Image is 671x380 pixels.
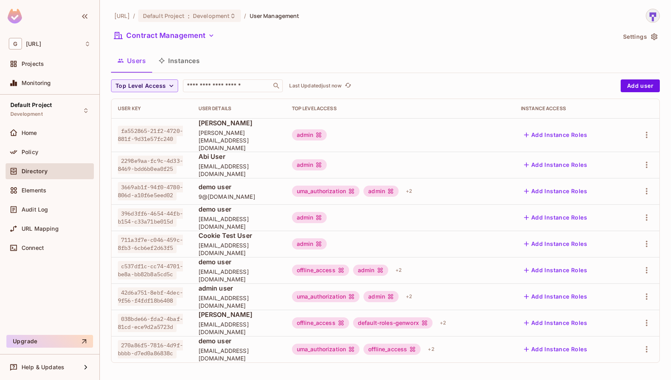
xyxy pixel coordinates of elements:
[353,317,433,329] div: default-roles-genworx
[392,264,405,277] div: + 2
[9,38,22,49] span: G
[292,265,349,276] div: offline_access
[199,294,279,309] span: [EMAIL_ADDRESS][DOMAIN_NAME]
[10,102,52,108] span: Default Project
[363,186,399,197] div: admin
[133,12,135,20] li: /
[363,344,421,355] div: offline_access
[115,81,166,91] span: Top Level Access
[521,290,590,303] button: Add Instance Roles
[521,343,590,356] button: Add Instance Roles
[363,291,399,302] div: admin
[22,168,48,174] span: Directory
[199,347,279,362] span: [EMAIL_ADDRESS][DOMAIN_NAME]
[244,12,246,20] li: /
[118,208,183,227] span: 396d3ff6-4654-44fb-b154-c33a71be015d
[521,317,590,329] button: Add Instance Roles
[118,287,183,306] span: 42d6a751-8ebf-4dec-9f56-f4fdf18b6408
[8,9,22,24] img: SReyMgAAAABJRU5ErkJggg==
[199,321,279,336] span: [EMAIL_ADDRESS][DOMAIN_NAME]
[250,12,300,20] span: User Management
[199,105,279,112] div: User Details
[646,9,659,22] img: sharmila@genworx.ai
[199,268,279,283] span: [EMAIL_ADDRESS][DOMAIN_NAME]
[114,12,130,20] span: the active workspace
[118,340,183,358] span: 270a86f5-7816-4d9f-bbbb-d7ed0a86838c
[143,12,185,20] span: Default Project
[187,13,190,19] span: :
[193,12,230,20] span: Development
[521,129,590,141] button: Add Instance Roles
[345,82,351,90] span: refresh
[292,344,360,355] div: uma_authorization
[118,156,183,174] span: 2298e9aa-fc9c-4d33-8469-bdd6b0ea0f25
[292,317,349,329] div: offline_access
[620,30,660,43] button: Settings
[621,79,660,92] button: Add user
[111,79,178,92] button: Top Level Access
[521,264,590,277] button: Add Instance Roles
[111,29,218,42] button: Contract Management
[199,241,279,257] span: [EMAIL_ADDRESS][DOMAIN_NAME]
[22,226,59,232] span: URL Mapping
[292,212,327,223] div: admin
[199,119,279,127] span: [PERSON_NAME]
[199,205,279,214] span: demo user
[199,257,279,266] span: demo user
[152,51,206,71] button: Instances
[292,159,327,170] div: admin
[199,310,279,319] span: [PERSON_NAME]
[403,185,415,198] div: + 2
[199,284,279,293] span: admin user
[437,317,449,329] div: + 2
[118,182,183,200] span: 3669ab1f-94f0-4780-806d-a10f6e5eed02
[199,162,279,178] span: [EMAIL_ADDRESS][DOMAIN_NAME]
[118,314,183,332] span: 038bde66-fda2-4baf-81cd-ece9d2a5723d
[22,61,44,67] span: Projects
[10,111,43,117] span: Development
[425,343,437,356] div: + 2
[199,193,279,200] span: 9@[DOMAIN_NAME]
[199,152,279,161] span: Abi User
[403,290,415,303] div: + 2
[521,238,590,250] button: Add Instance Roles
[118,126,183,144] span: fa552865-21f2-4720-881f-9d31e57fc240
[292,186,360,197] div: uma_authorization
[343,81,353,91] button: refresh
[22,364,64,370] span: Help & Updates
[289,83,341,89] p: Last Updated just now
[6,335,93,348] button: Upgrade
[22,245,44,251] span: Connect
[521,211,590,224] button: Add Instance Roles
[199,231,279,240] span: Cookie Test User
[292,238,327,249] div: admin
[22,149,38,155] span: Policy
[118,235,183,253] span: 711a3f7e-c046-459c-8fb3-6cb6ef2d63f5
[26,41,41,47] span: Workspace: genworx.ai
[199,182,279,191] span: demo user
[118,261,183,279] span: c537df1c-cc74-4701-be8a-bb82b8a5cd5c
[22,206,48,213] span: Audit Log
[292,105,508,112] div: Top Level Access
[199,336,279,345] span: demo user
[521,105,619,112] div: Instance Access
[199,215,279,230] span: [EMAIL_ADDRESS][DOMAIN_NAME]
[22,130,37,136] span: Home
[22,187,46,194] span: Elements
[199,129,279,152] span: [PERSON_NAME][EMAIL_ADDRESS][DOMAIN_NAME]
[292,291,360,302] div: uma_authorization
[22,80,51,86] span: Monitoring
[341,81,353,91] span: Click to refresh data
[292,129,327,141] div: admin
[353,265,388,276] div: admin
[118,105,186,112] div: User Key
[521,158,590,171] button: Add Instance Roles
[111,51,152,71] button: Users
[521,185,590,198] button: Add Instance Roles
